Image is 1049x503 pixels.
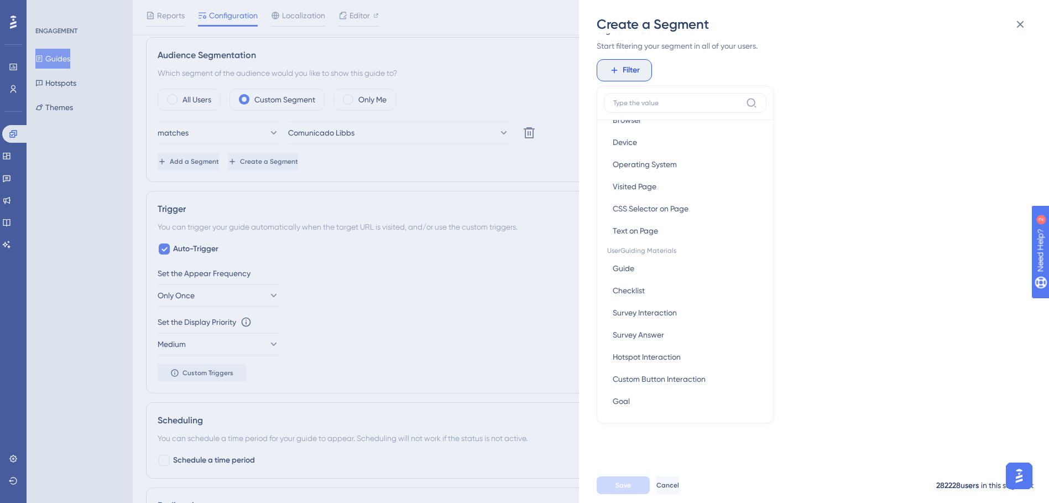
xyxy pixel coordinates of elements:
[613,113,641,127] span: Browser
[604,279,766,302] button: Checklist
[77,6,80,14] div: 2
[26,3,69,16] span: Need Help?
[613,262,634,275] span: Guide
[656,476,679,494] button: Cancel
[597,476,650,494] button: Save
[604,109,766,131] button: Browser
[613,328,664,341] span: Survey Answer
[613,136,637,149] span: Device
[604,368,766,390] button: Custom Button Interaction
[604,242,766,257] span: UserGuiding Materials
[623,64,640,77] span: Filter
[604,198,766,220] button: CSS Selector on Page
[936,479,979,492] div: 282228 users
[613,158,677,171] span: Operating System
[604,220,766,242] button: Text on Page
[613,180,656,193] span: Visited Page
[656,481,679,490] span: Cancel
[613,395,630,408] span: Goal
[613,224,658,237] span: Text on Page
[597,59,652,81] button: Filter
[613,350,681,364] span: Hotspot Interaction
[613,284,645,297] span: Checklist
[604,175,766,198] button: Visited Page
[597,15,1034,33] div: Create a Segment
[604,302,766,324] button: Survey Interaction
[1003,459,1036,492] iframe: UserGuiding AI Assistant Launcher
[604,257,766,279] button: Guide
[613,98,742,107] input: Type the value
[613,306,677,319] span: Survey Interaction
[613,202,688,215] span: CSS Selector on Page
[604,346,766,368] button: Hotspot Interaction
[604,390,766,412] button: Goal
[604,324,766,346] button: Survey Answer
[604,153,766,175] button: Operating System
[597,39,1025,53] span: Start filtering your segment in all of your users.
[981,479,1034,492] div: in this segment
[613,372,706,386] span: Custom Button Interaction
[615,481,631,490] span: Save
[604,131,766,153] button: Device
